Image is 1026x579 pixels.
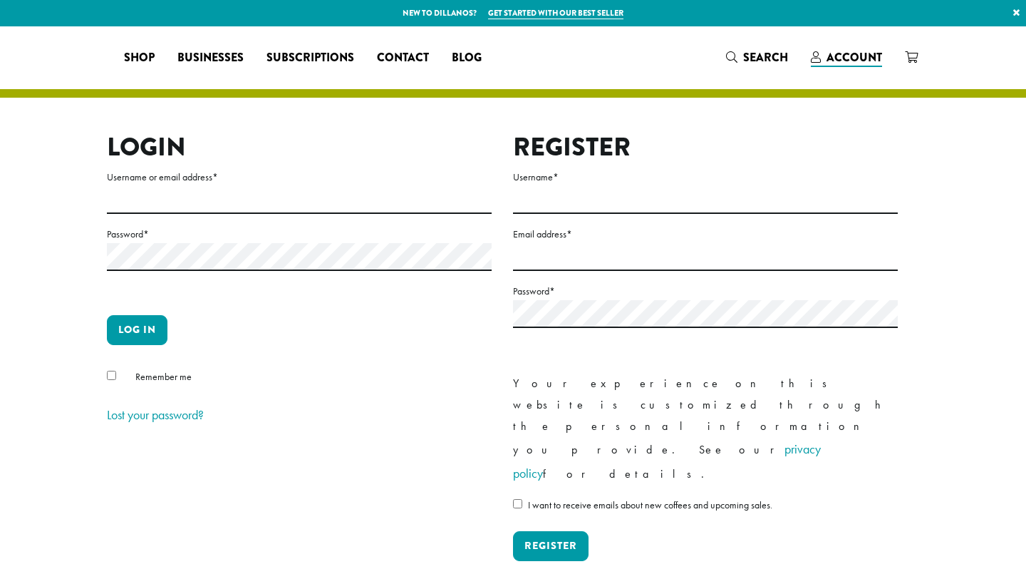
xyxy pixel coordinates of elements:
[715,46,799,69] a: Search
[177,49,244,67] span: Businesses
[513,373,898,486] p: Your experience on this website is customized through the personal information you provide. See o...
[124,49,155,67] span: Shop
[377,49,429,67] span: Contact
[107,315,167,345] button: Log in
[513,282,898,300] label: Password
[513,531,589,561] button: Register
[107,225,492,243] label: Password
[513,225,898,243] label: Email address
[113,46,166,69] a: Shop
[528,498,772,511] span: I want to receive emails about new coffees and upcoming sales.
[826,49,882,66] span: Account
[513,499,522,508] input: I want to receive emails about new coffees and upcoming sales.
[488,7,623,19] a: Get started with our best seller
[743,49,788,66] span: Search
[266,49,354,67] span: Subscriptions
[513,441,821,481] a: privacy policy
[107,406,204,423] a: Lost your password?
[513,132,898,163] h2: Register
[135,370,192,383] span: Remember me
[452,49,482,67] span: Blog
[513,168,898,186] label: Username
[107,132,492,163] h2: Login
[107,168,492,186] label: Username or email address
